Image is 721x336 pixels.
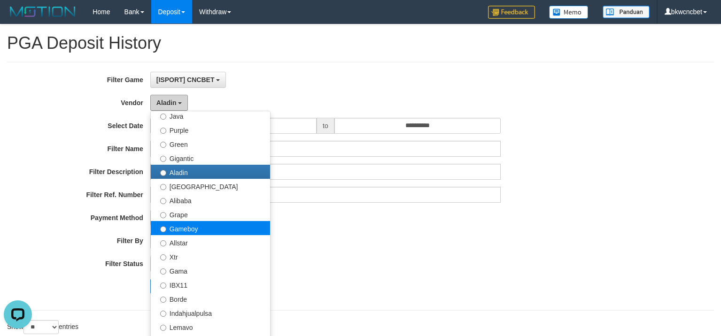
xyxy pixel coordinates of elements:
[160,226,166,232] input: Gameboy
[488,6,535,19] img: Feedback.jpg
[151,122,270,137] label: Purple
[160,240,166,246] input: Allstar
[151,320,270,334] label: Lemavo
[160,325,166,331] input: Lemavo
[23,320,59,334] select: Showentries
[317,118,334,134] span: to
[160,212,166,218] input: Grape
[156,99,177,107] span: Aladin
[151,249,270,263] label: Xtr
[160,268,166,275] input: Gama
[7,5,78,19] img: MOTION_logo.png
[156,76,215,84] span: [ISPORT] CNCBET
[151,179,270,193] label: [GEOGRAPHIC_DATA]
[4,4,32,32] button: Open LiveChat chat widget
[160,114,166,120] input: Java
[160,283,166,289] input: IBX11
[151,235,270,249] label: Allstar
[160,156,166,162] input: Gigantic
[151,207,270,221] label: Grape
[160,184,166,190] input: [GEOGRAPHIC_DATA]
[151,108,270,122] label: Java
[151,277,270,291] label: IBX11
[160,297,166,303] input: Borde
[160,142,166,148] input: Green
[603,6,650,18] img: panduan.png
[150,95,188,111] button: Aladin
[151,263,270,277] label: Gama
[151,291,270,305] label: Borde
[151,137,270,151] label: Green
[160,170,166,176] input: Aladin
[160,198,166,204] input: Alibaba
[7,320,78,334] label: Show entries
[150,72,226,88] button: [ISPORT] CNCBET
[151,193,270,207] label: Alibaba
[151,221,270,235] label: Gameboy
[160,311,166,317] input: Indahjualpulsa
[160,128,166,134] input: Purple
[160,254,166,260] input: Xtr
[7,34,714,53] h1: PGA Deposit History
[549,6,589,19] img: Button%20Memo.svg
[151,305,270,320] label: Indahjualpulsa
[151,151,270,165] label: Gigantic
[151,165,270,179] label: Aladin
